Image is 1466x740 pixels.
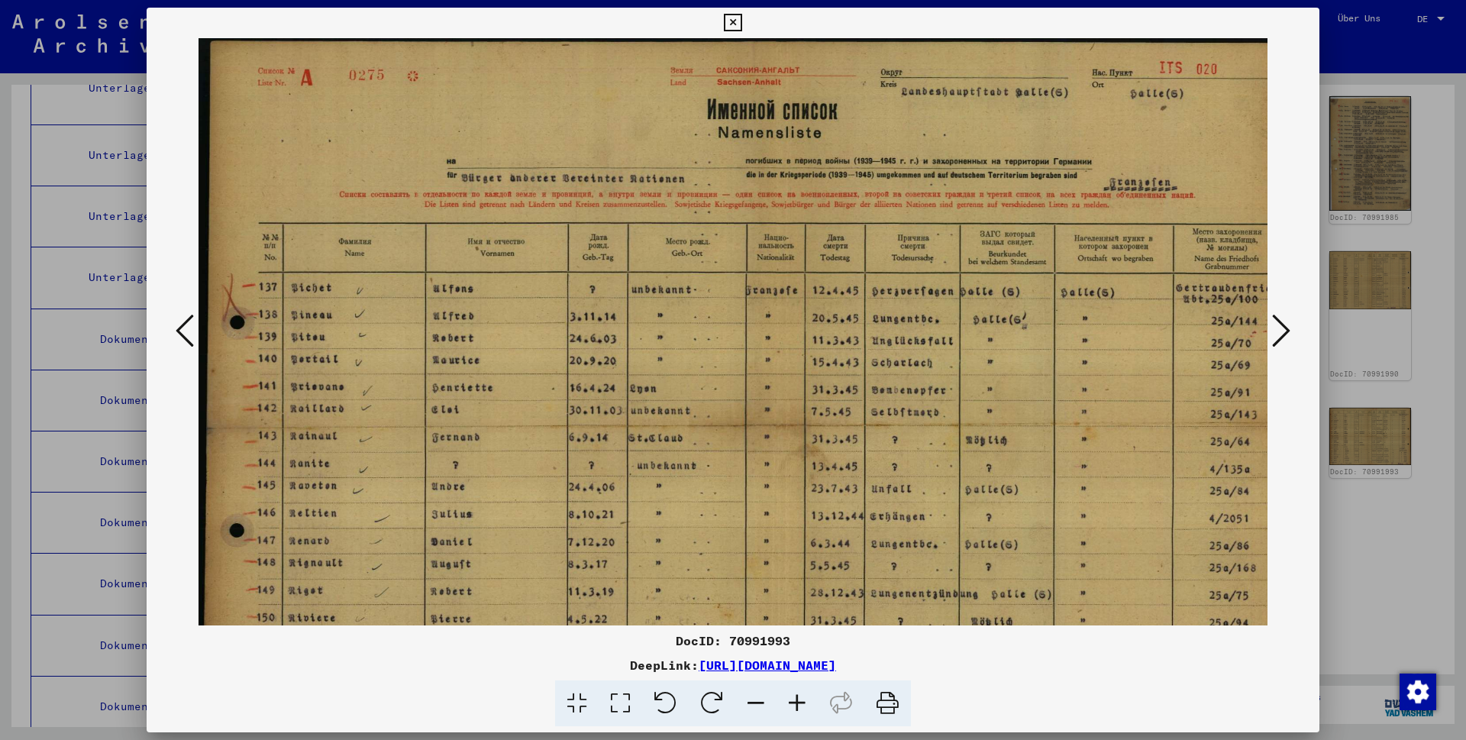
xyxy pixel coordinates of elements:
[147,632,1319,650] div: DocID: 70991993
[699,658,836,673] a: [URL][DOMAIN_NAME]
[147,656,1319,674] div: DeepLink:
[1399,673,1435,709] div: Zustimmung ändern
[1400,674,1436,710] img: Zustimmung ändern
